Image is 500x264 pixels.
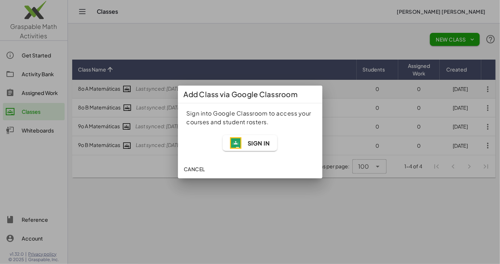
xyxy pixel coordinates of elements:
img: WYX7JAAAAAElFTkSuQmCC [230,137,242,149]
div: Sign into Google Classroom to access your courses and student rosters. [182,105,318,131]
div: Add Class via Google Classroom [178,86,322,103]
button: Sign In [223,135,277,151]
span: Sign In [247,139,270,147]
span: Cancel [184,166,205,172]
button: Cancel [181,163,208,176]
